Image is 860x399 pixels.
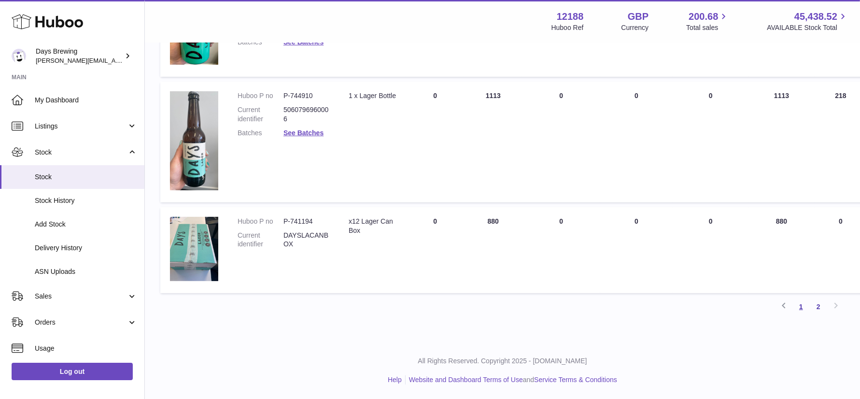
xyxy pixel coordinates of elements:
[600,207,673,293] td: 0
[534,376,617,384] a: Service Terms & Conditions
[767,10,848,32] a: 45,438.52 AVAILABLE Stock Total
[35,172,137,182] span: Stock
[406,82,464,202] td: 0
[621,23,649,32] div: Currency
[767,23,848,32] span: AVAILABLE Stock Total
[464,207,522,293] td: 880
[36,47,123,65] div: Days Brewing
[35,344,137,353] span: Usage
[35,220,137,229] span: Add Stock
[35,267,137,276] span: ASN Uploads
[238,128,283,138] dt: Batches
[349,91,396,100] div: 1 x Lager Bottle
[170,217,218,281] img: product image
[283,105,329,124] dd: 5060796960006
[35,318,127,327] span: Orders
[12,363,133,380] a: Log out
[686,10,729,32] a: 200.68 Total sales
[686,23,729,32] span: Total sales
[283,231,329,249] dd: DAYSLACANBOX
[628,10,649,23] strong: GBP
[522,82,600,202] td: 0
[464,82,522,202] td: 1113
[709,217,713,225] span: 0
[388,376,402,384] a: Help
[406,375,617,385] li: and
[409,376,523,384] a: Website and Dashboard Terms of Use
[35,243,137,253] span: Delivery History
[35,148,127,157] span: Stock
[12,49,26,63] img: greg@daysbrewing.com
[689,10,718,23] span: 200.68
[557,10,584,23] strong: 12188
[349,217,396,235] div: x12 Lager Can Box
[749,82,815,202] td: 1113
[709,92,713,100] span: 0
[238,231,283,249] dt: Current identifier
[522,207,600,293] td: 0
[794,10,837,23] span: 45,438.52
[35,96,137,105] span: My Dashboard
[238,217,283,226] dt: Huboo P no
[35,292,127,301] span: Sales
[810,298,827,315] a: 2
[600,82,673,202] td: 0
[170,91,218,190] img: product image
[749,207,815,293] td: 880
[792,298,810,315] a: 1
[153,356,852,366] p: All Rights Reserved. Copyright 2025 - [DOMAIN_NAME]
[35,122,127,131] span: Listings
[283,91,329,100] dd: P-744910
[238,91,283,100] dt: Huboo P no
[283,38,324,46] a: See Batches
[283,217,329,226] dd: P-741194
[283,129,324,137] a: See Batches
[551,23,584,32] div: Huboo Ref
[238,105,283,124] dt: Current identifier
[36,57,194,64] span: [PERSON_NAME][EMAIL_ADDRESS][DOMAIN_NAME]
[35,196,137,205] span: Stock History
[406,207,464,293] td: 0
